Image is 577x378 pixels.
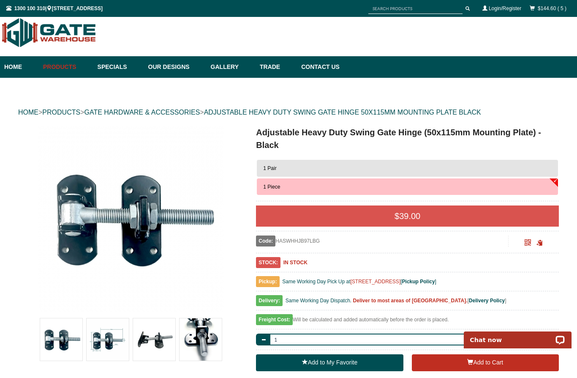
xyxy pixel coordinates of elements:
a: Products [39,56,93,78]
div: $ [256,205,559,227]
a: Pickup Policy [402,279,435,285]
img: Adjustable Heavy Duty Swing Gate Hinge (50x115mm Mounting Plate) - Black - 1 Piece - Gate Warehouse [38,126,224,312]
a: Delivery Policy [469,298,505,304]
a: Click to enlarge and scan to share. [525,241,531,247]
a: Adjustable Heavy Duty Swing Gate Hinge (50x115mm Mounting Plate) - Black - 1 Piece - Gate Warehouse [19,126,242,312]
div: > > > [18,99,559,126]
img: Adjustable Heavy Duty Swing Gate Hinge (50x115mm Mounting Plate) - Black [87,318,129,361]
img: Adjustable Heavy Duty Swing Gate Hinge (50x115mm Mounting Plate) - Black [133,318,175,361]
input: SEARCH PRODUCTS [368,3,463,14]
span: Code: [256,236,275,247]
a: HOME [18,109,38,116]
a: 1300 100 310 [14,5,45,11]
span: Same Working Day Pick Up at [ ] [282,279,436,285]
button: Add to Cart [412,354,559,371]
button: 1 Pair [257,160,558,177]
div: [ ] [256,296,559,310]
a: PRODUCTS [42,109,80,116]
a: Add to My Favorite [256,354,403,371]
b: Deliver to most areas of [GEOGRAPHIC_DATA]. [353,298,468,304]
h1: Adjustable Heavy Duty Swing Gate Hinge (50x115mm Mounting Plate) - Black [256,126,559,151]
img: Adjustable Heavy Duty Swing Gate Hinge (50x115mm Mounting Plate) - Black [180,318,222,361]
span: Freight Cost: [256,314,293,325]
iframe: LiveChat chat widget [458,322,577,348]
span: | [STREET_ADDRESS] [6,5,103,11]
span: Delivery: [256,295,283,306]
a: Gallery [207,56,256,78]
button: 1 Piece [257,178,558,195]
a: Trade [256,56,297,78]
div: HASWHHJB97LBG [256,236,508,247]
span: Click to copy the URL [536,240,543,246]
a: $144.60 ( 5 ) [538,5,566,11]
span: Same Working Day Dispatch. [286,298,352,304]
a: Our Designs [144,56,207,78]
b: IN STOCK [283,260,308,266]
img: Adjustable Heavy Duty Swing Gate Hinge (50x115mm Mounting Plate) - Black [40,318,82,361]
a: Specials [93,56,144,78]
span: STOCK: [256,257,280,268]
span: 1 Pair [263,165,276,171]
span: 39.00 [399,211,420,221]
a: Contact Us [297,56,340,78]
a: Home [4,56,39,78]
a: GATE HARDWARE & ACCESSORIES [84,109,200,116]
a: ADJUSTABLE HEAVY DUTY SWING GATE HINGE 50X115MM MOUNTING PLATE BLACK [204,109,481,116]
span: 1 Piece [263,184,280,190]
span: Pickup: [256,276,279,287]
a: [STREET_ADDRESS] [351,279,401,285]
div: Will be calculated and added automatically before the order is placed. [256,315,559,329]
a: Login/Register [489,5,521,11]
